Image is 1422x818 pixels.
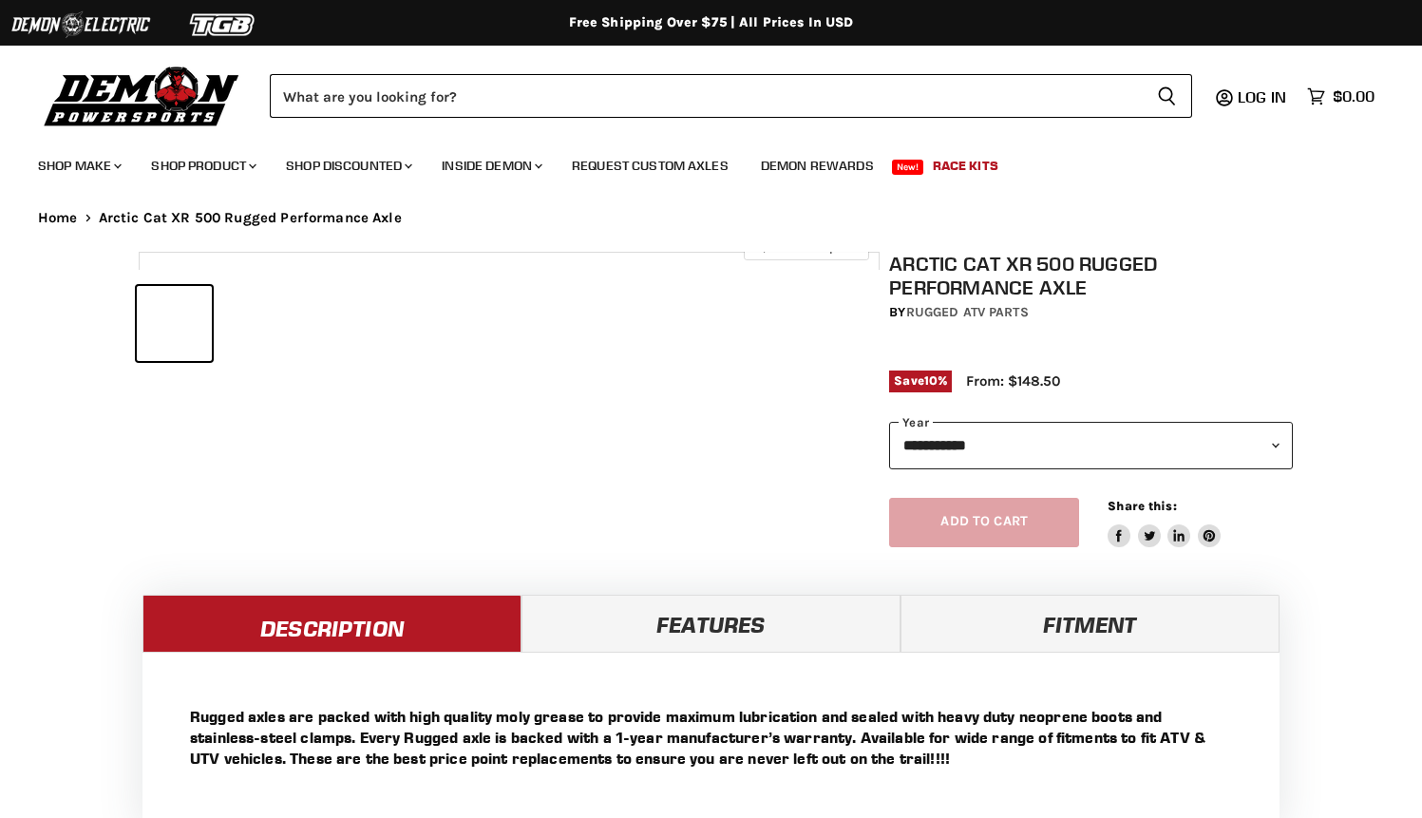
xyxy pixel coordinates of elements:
form: Product [270,74,1192,118]
div: by [889,302,1293,323]
a: Home [38,210,78,226]
a: Shop Product [137,146,268,185]
a: Features [521,595,901,652]
a: Inside Demon [427,146,554,185]
span: New! [892,160,924,175]
a: Race Kits [919,146,1013,185]
img: Demon Powersports [38,62,246,129]
a: Fitment [901,595,1280,652]
ul: Main menu [24,139,1370,185]
img: Demon Electric Logo 2 [9,7,152,43]
span: Share this: [1108,499,1176,513]
aside: Share this: [1108,498,1221,548]
a: $0.00 [1298,83,1384,110]
a: Demon Rewards [747,146,888,185]
a: Request Custom Axles [558,146,743,185]
span: Save % [889,371,952,391]
span: Log in [1238,87,1286,106]
span: From: $148.50 [966,372,1060,390]
button: Arctic Cat XR 500 Rugged Performance Axle thumbnail [218,286,293,361]
p: Rugged axles are packed with high quality moly grease to provide maximum lubrication and sealed w... [190,706,1232,769]
button: Arctic Cat XR 500 Rugged Performance Axle thumbnail [137,286,212,361]
button: Search [1142,74,1192,118]
select: year [889,422,1293,468]
span: $0.00 [1333,87,1375,105]
a: Rugged ATV Parts [906,304,1029,320]
a: Shop Discounted [272,146,424,185]
a: Description [142,595,521,652]
input: Search [270,74,1142,118]
a: Shop Make [24,146,133,185]
span: Click to expand [753,239,859,254]
a: Log in [1229,88,1298,105]
span: 10 [924,373,938,388]
span: Arctic Cat XR 500 Rugged Performance Axle [99,210,402,226]
h1: Arctic Cat XR 500 Rugged Performance Axle [889,252,1293,299]
img: TGB Logo 2 [152,7,294,43]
